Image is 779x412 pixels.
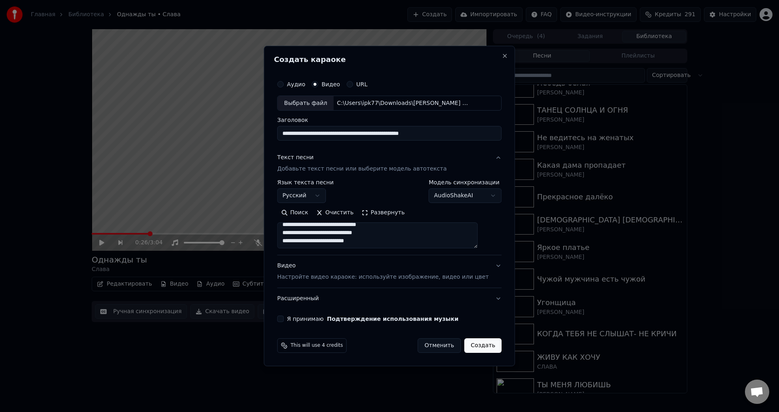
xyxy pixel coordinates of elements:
button: Очистить [312,207,358,220]
div: Текст песни [277,154,314,162]
label: Модель синхронизации [429,180,502,186]
div: Видео [277,262,488,282]
button: Развернуть [357,207,409,220]
button: Текст песниДобавьте текст песни или выберите модель автотекста [277,147,501,180]
h2: Создать караоке [274,56,505,63]
button: ВидеоНастройте видео караоке: используйте изображение, видео или цвет [277,256,501,288]
button: Отменить [417,338,461,353]
label: Я принимаю [287,316,458,322]
p: Добавьте текст песни или выберите модель автотекста [277,165,447,173]
div: C:\Users\ipk77\Downloads\[PERSON_NAME] и [PERSON_NAME] - Это было .mp4 [334,99,471,107]
button: Расширенный [277,288,501,309]
span: This will use 4 credits [291,342,343,349]
button: Поиск [277,207,312,220]
label: Видео [321,81,340,87]
label: Язык текста песни [277,180,334,186]
label: Заголовок [277,117,501,123]
button: Я принимаю [327,316,458,322]
p: Настройте видео караоке: используйте изображение, видео или цвет [277,273,488,281]
label: URL [356,81,368,87]
div: Выбрать файл [278,96,334,111]
label: Аудио [287,81,305,87]
button: Создать [464,338,501,353]
div: Текст песниДобавьте текст песни или выберите модель автотекста [277,180,501,255]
